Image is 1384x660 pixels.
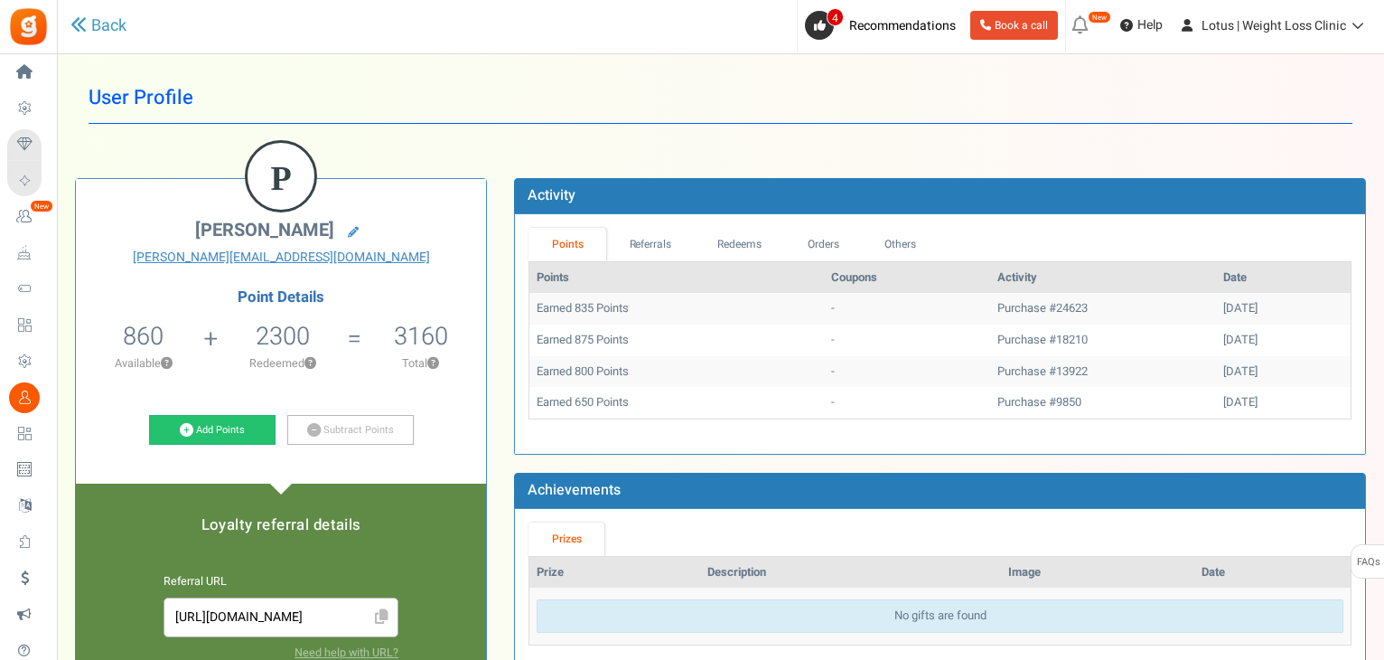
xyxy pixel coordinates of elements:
[528,184,575,206] b: Activity
[990,356,1216,388] td: Purchase #13922
[529,293,823,325] td: Earned 835 Points
[700,557,1001,589] th: Description
[1223,394,1343,411] div: [DATE]
[849,16,956,35] span: Recommendations
[7,202,49,232] a: New
[805,11,963,40] a: 4 Recommendations
[427,358,439,370] button: ?
[529,356,823,388] td: Earned 800 Points
[824,356,991,388] td: -
[1223,300,1343,317] div: [DATE]
[256,323,310,350] h5: 2300
[990,387,1216,419] td: Purchase #9850
[1223,332,1343,349] div: [DATE]
[367,602,396,634] span: Click to Copy
[8,6,49,47] img: Gratisfaction
[606,228,695,261] a: Referrals
[990,262,1216,294] th: Activity
[287,415,414,446] a: Subtract Points
[364,355,477,372] p: Total
[76,289,486,306] h4: Point Details
[164,576,398,589] h6: Referral URL
[149,415,276,446] a: Add Points
[784,228,862,261] a: Orders
[528,523,604,556] a: Prizes
[529,325,823,356] td: Earned 875 Points
[824,325,991,356] td: -
[990,293,1216,325] td: Purchase #24623
[824,293,991,325] td: -
[123,318,164,354] span: 860
[195,217,334,243] span: [PERSON_NAME]
[537,599,1343,633] div: No gifts are found
[394,323,448,350] h5: 3160
[30,200,53,212] em: New
[529,387,823,419] td: Earned 650 Points
[304,358,316,370] button: ?
[862,228,940,261] a: Others
[85,355,201,372] p: Available
[529,557,700,589] th: Prize
[1113,11,1170,40] a: Help
[529,262,823,294] th: Points
[1202,16,1346,35] span: Lotus | Weight Loss Clinic
[827,8,844,26] span: 4
[824,387,991,419] td: -
[1088,11,1111,24] em: New
[528,479,621,501] b: Achievements
[695,228,785,261] a: Redeems
[94,517,468,533] h5: Loyalty referral details
[89,72,1352,124] h1: User Profile
[161,358,173,370] button: ?
[220,355,345,372] p: Redeemed
[1223,363,1343,381] div: [DATE]
[89,249,472,267] a: [PERSON_NAME][EMAIL_ADDRESS][DOMAIN_NAME]
[1216,262,1351,294] th: Date
[990,325,1216,356] td: Purchase #18210
[824,262,991,294] th: Coupons
[248,143,314,213] figcaption: P
[1356,545,1380,580] span: FAQs
[1001,557,1194,589] th: Image
[1133,16,1163,34] span: Help
[1194,557,1351,589] th: Date
[528,228,606,261] a: Points
[970,11,1058,40] a: Book a call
